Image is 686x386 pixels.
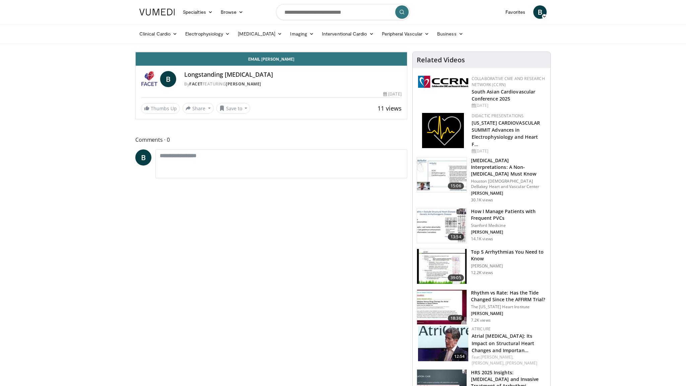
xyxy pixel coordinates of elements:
h3: How I Manage Patients with Frequent PVCs [471,208,546,221]
span: 15:06 [448,183,464,189]
span: Comments 0 [135,135,407,144]
a: [PERSON_NAME] [505,360,537,366]
h4: Related Videos [417,56,465,64]
img: ea157e67-f118-4f95-8afb-00f08b0ceebe.150x105_q85_crop-smart_upscale.jpg [418,326,468,361]
img: 1860aa7a-ba06-47e3-81a4-3dc728c2b4cf.png.150x105_q85_autocrop_double_scale_upscale_version-0.2.png [422,113,464,148]
h3: [MEDICAL_DATA] Interpretations: A Non-[MEDICAL_DATA] Must Know [471,157,546,177]
a: 18:36 Rhythm vs Rate: Has the Tide Changed Since the AFFIRM Trial? The [US_STATE] Heart Institute... [417,289,546,325]
p: [PERSON_NAME] [471,191,546,196]
div: [DATE] [383,91,401,97]
a: AtriCure [472,326,491,332]
a: Imaging [286,27,318,41]
a: 13:54 How I Manage Patients with Frequent PVCs Stanford Medicine [PERSON_NAME] 14.1K views [417,208,546,244]
h3: Rhythm vs Rate: Has the Tide Changed Since the AFFIRM Trial? [471,289,546,303]
a: Thumbs Up [141,103,180,114]
p: [PERSON_NAME] [471,263,546,269]
p: 30.1K views [471,197,493,203]
a: Email [PERSON_NAME] [136,52,407,66]
a: Business [433,27,467,41]
img: eb6d139b-1fa2-419e-a171-13e36c281eca.150x105_q85_crop-smart_upscale.jpg [417,208,467,243]
a: Specialties [179,5,217,19]
input: Search topics, interventions [276,4,410,20]
a: Electrophysiology [181,27,234,41]
h3: Top 5 Arrhythmias You Need to Know [471,249,546,262]
a: Peripheral Vascular [378,27,433,41]
img: e6be7ba5-423f-4f4d-9fbf-6050eac7a348.150x105_q85_crop-smart_upscale.jpg [417,249,467,284]
p: 12.2K views [471,270,493,275]
p: Stanford Medicine [471,223,546,228]
span: 18:36 [448,315,464,322]
img: VuMedi Logo [139,9,175,15]
a: FACET [189,81,203,87]
a: [MEDICAL_DATA] [234,27,286,41]
a: 15:06 [MEDICAL_DATA] Interpretations: A Non-[MEDICAL_DATA] Must Know Houston [DEMOGRAPHIC_DATA] D... [417,157,546,203]
img: ec2c7e4b-2e60-4631-8939-1325775bd3e0.150x105_q85_crop-smart_upscale.jpg [417,290,467,325]
a: Favorites [501,5,529,19]
span: 13:54 [448,234,464,240]
button: Share [183,103,214,114]
a: [PERSON_NAME], [481,354,513,360]
p: The [US_STATE] Heart Institute [471,304,546,310]
a: B [533,5,547,19]
a: [US_STATE] CARDIOVASCULAR SUMMIT Advances in Electrophysiology and Heart F… [472,120,540,147]
a: Collaborative CME and Research Network (CCRN) [472,76,545,87]
div: Didactic Presentations [472,113,545,119]
a: B [160,71,176,87]
p: [PERSON_NAME] [471,230,546,235]
a: South Asian Cardiovascular Conference 2025 [472,88,536,102]
a: Browse [217,5,248,19]
h4: Longstanding [MEDICAL_DATA] [184,71,401,78]
a: 12:54 [418,326,468,361]
a: B [135,149,151,166]
p: 7.2K views [471,318,491,323]
img: 59f69555-d13b-4130-aa79-5b0c1d5eebbb.150x105_q85_crop-smart_upscale.jpg [417,157,467,192]
a: Clinical Cardio [135,27,181,41]
a: 39:05 Top 5 Arrhythmias You Need to Know [PERSON_NAME] 12.2K views [417,249,546,284]
button: Save to [216,103,251,114]
div: By FEATURING [184,81,401,87]
a: [PERSON_NAME], [472,360,504,366]
p: 14.1K views [471,236,493,242]
span: 12:54 [452,353,467,360]
a: [PERSON_NAME] [226,81,261,87]
img: a04ee3ba-8487-4636-b0fb-5e8d268f3737.png.150x105_q85_autocrop_double_scale_upscale_version-0.2.png [418,76,468,88]
span: 39:05 [448,274,464,281]
p: [PERSON_NAME] [471,311,546,316]
a: Interventional Cardio [318,27,378,41]
a: Atrial [MEDICAL_DATA]: Its Impact on Structural Heart Changes and Importan… [472,333,535,353]
div: [DATE] [472,103,545,109]
span: 11 views [378,104,402,112]
div: [DATE] [472,148,545,154]
img: FACET [141,71,157,87]
p: Houston [DEMOGRAPHIC_DATA] DeBakey Heart and Vascular Center [471,179,546,189]
div: Feat. [472,354,545,366]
